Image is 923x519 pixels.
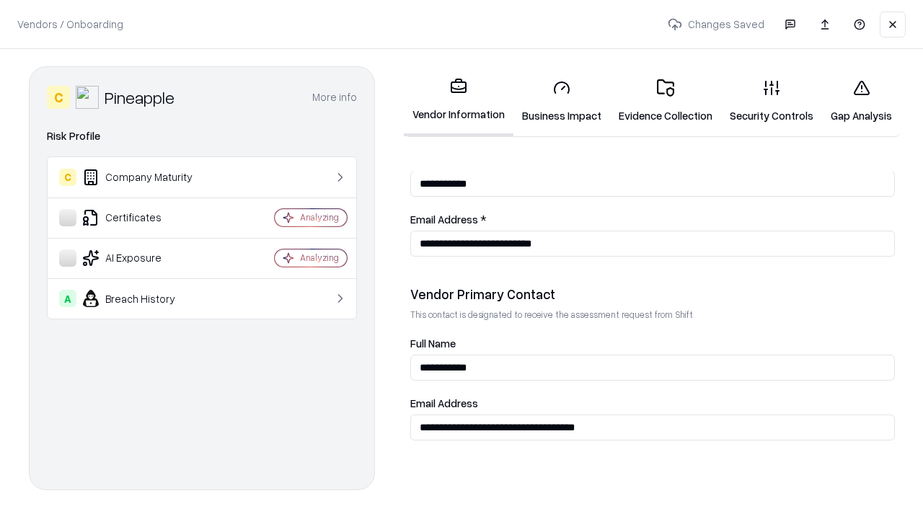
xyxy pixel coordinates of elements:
button: More info [312,84,357,110]
div: Analyzing [300,211,339,223]
div: Vendor Primary Contact [410,285,895,303]
a: Business Impact [513,68,610,135]
div: Certificates [59,209,231,226]
img: Pineapple [76,86,99,109]
a: Security Controls [721,68,822,135]
label: Full Name [410,338,895,349]
a: Vendor Information [404,66,513,136]
label: Email Address [410,398,895,409]
div: Analyzing [300,252,339,264]
div: C [59,169,76,186]
p: Changes Saved [662,11,770,37]
p: Vendors / Onboarding [17,17,123,32]
div: Company Maturity [59,169,231,186]
label: Email Address * [410,214,895,225]
a: Gap Analysis [822,68,901,135]
div: AI Exposure [59,249,231,267]
a: Evidence Collection [610,68,721,135]
div: A [59,290,76,307]
div: C [47,86,70,109]
div: Breach History [59,290,231,307]
p: This contact is designated to receive the assessment request from Shift [410,309,895,321]
div: Pineapple [105,86,175,109]
div: Risk Profile [47,128,357,145]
